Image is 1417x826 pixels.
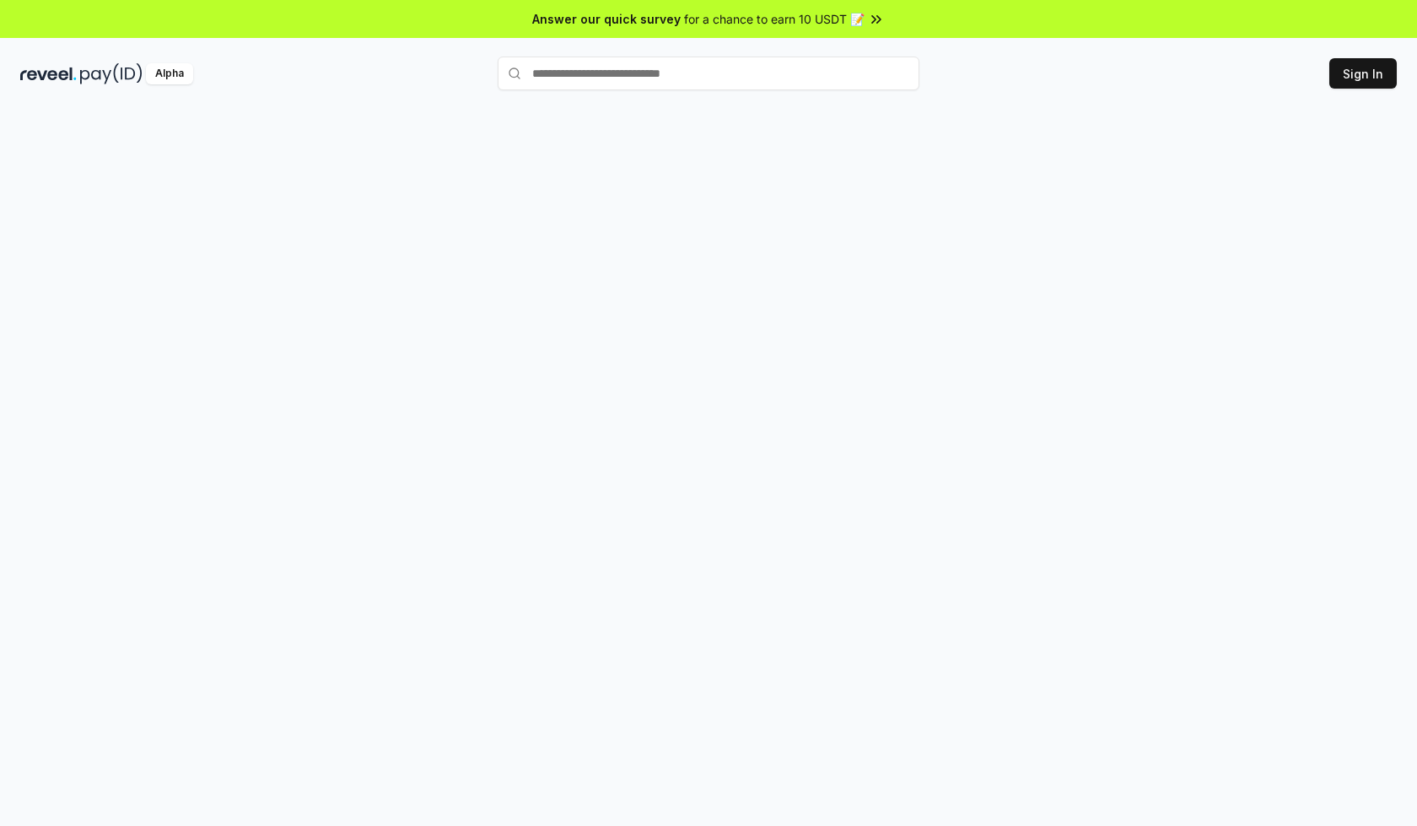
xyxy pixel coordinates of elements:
[684,10,865,28] span: for a chance to earn 10 USDT 📝
[20,63,77,84] img: reveel_dark
[1329,58,1397,89] button: Sign In
[532,10,681,28] span: Answer our quick survey
[146,63,193,84] div: Alpha
[80,63,143,84] img: pay_id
